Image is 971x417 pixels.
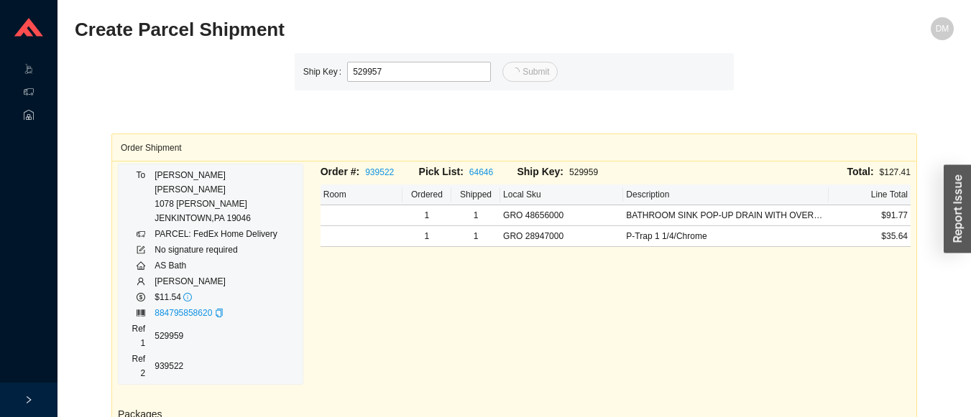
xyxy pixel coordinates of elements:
[626,229,825,243] div: P-Trap 1 1/4/Chrome
[154,351,297,381] td: 939522
[847,166,874,177] span: Total:
[469,167,493,177] a: 64646
[154,321,297,351] td: 529959
[155,168,296,225] div: [PERSON_NAME] [PERSON_NAME] 1078 [PERSON_NAME] JENKINTOWN , PA 19046
[321,166,359,177] span: Order #:
[303,62,347,82] label: Ship Key
[137,245,145,254] span: form
[402,226,451,247] td: 1
[500,184,623,205] th: Local Sku
[215,306,224,320] div: Copy
[500,205,623,226] td: GRO 48656000
[137,261,145,270] span: home
[419,166,464,177] span: Pick List:
[75,17,734,42] h2: Create Parcel Shipment
[154,242,297,258] td: No signature required
[124,321,154,351] td: Ref 1
[137,309,145,317] span: barcode
[137,293,145,301] span: dollar
[154,258,297,273] td: AS Bath
[402,205,451,226] td: 1
[502,62,558,82] button: Submit
[517,166,563,177] span: Ship Key:
[402,184,451,205] th: Ordered
[451,205,500,226] td: 1
[517,164,615,180] div: 529959
[623,184,828,205] th: Description
[829,184,911,205] th: Line Total
[154,289,297,305] td: $11.54
[121,134,908,161] div: Order Shipment
[155,308,212,318] a: 884795858620
[183,293,192,301] span: info-circle
[451,226,500,247] td: 1
[829,226,911,247] td: $35.64
[829,205,911,226] td: $91.77
[615,164,911,180] div: $127.41
[936,17,949,40] span: DM
[154,273,297,289] td: [PERSON_NAME]
[500,226,623,247] td: GRO 28947000
[24,395,33,404] span: right
[626,208,825,222] div: BATHROOM SINK POP-UP DRAIN WITH OVERFLOW
[321,184,402,205] th: Room
[124,351,154,381] td: Ref 2
[137,277,145,286] span: user
[365,167,394,177] a: 939522
[451,184,500,205] th: Shipped
[124,167,154,226] td: To
[215,309,224,317] span: copy
[154,226,297,242] td: PARCEL: FedEx Home Delivery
